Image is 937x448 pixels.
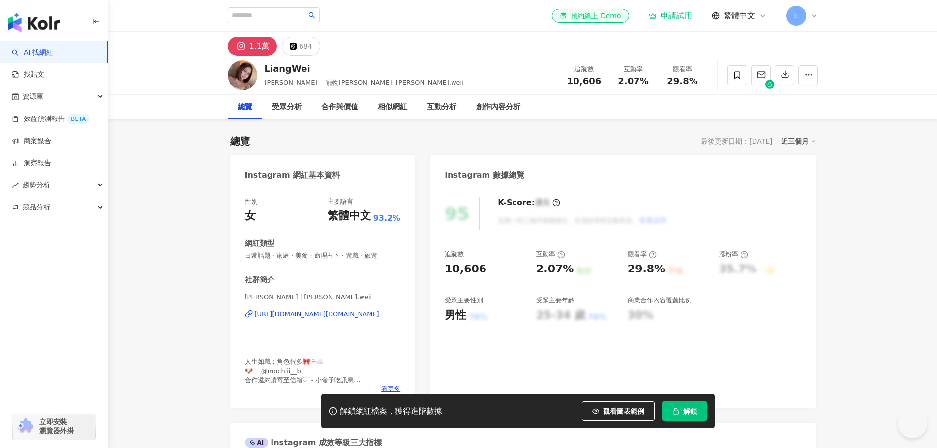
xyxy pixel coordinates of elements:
[12,48,53,58] a: searchAI 找網紅
[245,209,256,224] div: 女
[12,182,19,189] span: rise
[701,137,772,145] div: 最後更新日期：[DATE]
[23,196,50,218] span: 競品分析
[445,170,524,180] div: Instagram 數據總覽
[245,310,401,319] a: [URL][DOMAIN_NAME][DOMAIN_NAME]
[255,310,379,319] div: [URL][DOMAIN_NAME][DOMAIN_NAME]
[560,11,621,21] div: 預約線上 Demo
[445,308,466,323] div: 男性
[8,13,60,32] img: logo
[299,39,312,53] div: 684
[328,209,371,224] div: 繁體中文
[445,296,483,305] div: 受眾主要性別
[321,101,358,113] div: 合作與價值
[552,9,629,23] a: 預約線上 Demo
[536,296,574,305] div: 受眾主要年齡
[781,135,816,148] div: 近三個月
[683,407,697,415] span: 解鎖
[245,275,274,285] div: 社群簡介
[245,170,340,180] div: Instagram 網紅基本資料
[272,101,302,113] div: 受眾分析
[249,39,270,53] div: 1.1萬
[445,262,486,277] div: 10,606
[245,438,269,448] div: AI
[618,76,648,86] span: 2.07%
[536,250,565,259] div: 互動率
[265,62,464,75] div: LiangWei
[245,437,382,448] div: Instagram 成效等級三大指標
[282,37,320,56] button: 684
[427,101,456,113] div: 互動分析
[536,262,574,277] div: 2.07%
[245,197,258,206] div: 性別
[664,64,701,74] div: 觀看率
[373,213,401,224] span: 93.2%
[12,136,51,146] a: 商案媒合
[23,86,43,108] span: 資源庫
[628,262,665,277] div: 29.8%
[615,64,652,74] div: 互動率
[245,251,401,260] span: 日常話題 · 家庭 · 美食 · 命理占卜 · 遊戲 · 旅遊
[23,174,50,196] span: 趨勢分析
[340,406,442,417] div: 解鎖網紅檔案，獲得進階數據
[308,12,315,19] span: search
[649,11,692,21] a: 申請試用
[381,385,400,393] span: 看更多
[566,64,603,74] div: 追蹤數
[662,401,707,421] button: 解鎖
[445,250,464,259] div: 追蹤數
[628,250,657,259] div: 觀看率
[603,407,644,415] span: 觀看圖表範例
[245,293,401,301] span: [PERSON_NAME] | [PERSON_NAME].weii
[667,76,697,86] span: 29.8%
[228,37,277,56] button: 1.1萬
[378,101,407,113] div: 相似網紅
[230,134,250,148] div: 總覽
[498,197,560,208] div: K-Score :
[13,413,95,440] a: chrome extension立即安裝 瀏覽器外掛
[265,79,464,86] span: [PERSON_NAME] ｜寵物[PERSON_NAME], [PERSON_NAME].weii
[628,296,692,305] div: 商業合作內容覆蓋比例
[39,418,74,435] span: 立即安裝 瀏覽器外掛
[12,114,90,124] a: 效益預測報告BETA
[567,76,601,86] span: 10,606
[12,158,51,168] a: 洞察報告
[16,418,35,434] img: chrome extension
[12,70,44,80] a: 找貼文
[724,10,755,21] span: 繁體中文
[238,101,252,113] div: 總覽
[476,101,520,113] div: 創作內容分析
[245,358,371,392] span: 人生如戲；角色很多🎀♡̴☁️ 🐶｜ @mochiii__b 合作邀約請寄至信箱♡ˊ˗ 小盒子吃訊息 📩｜[EMAIL_ADDRESS][DOMAIN_NAME]
[228,60,257,90] img: KOL Avatar
[582,401,655,421] button: 觀看圖表範例
[719,250,748,259] div: 漲粉率
[794,10,798,21] span: L
[328,197,353,206] div: 主要語言
[245,239,274,249] div: 網紅類型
